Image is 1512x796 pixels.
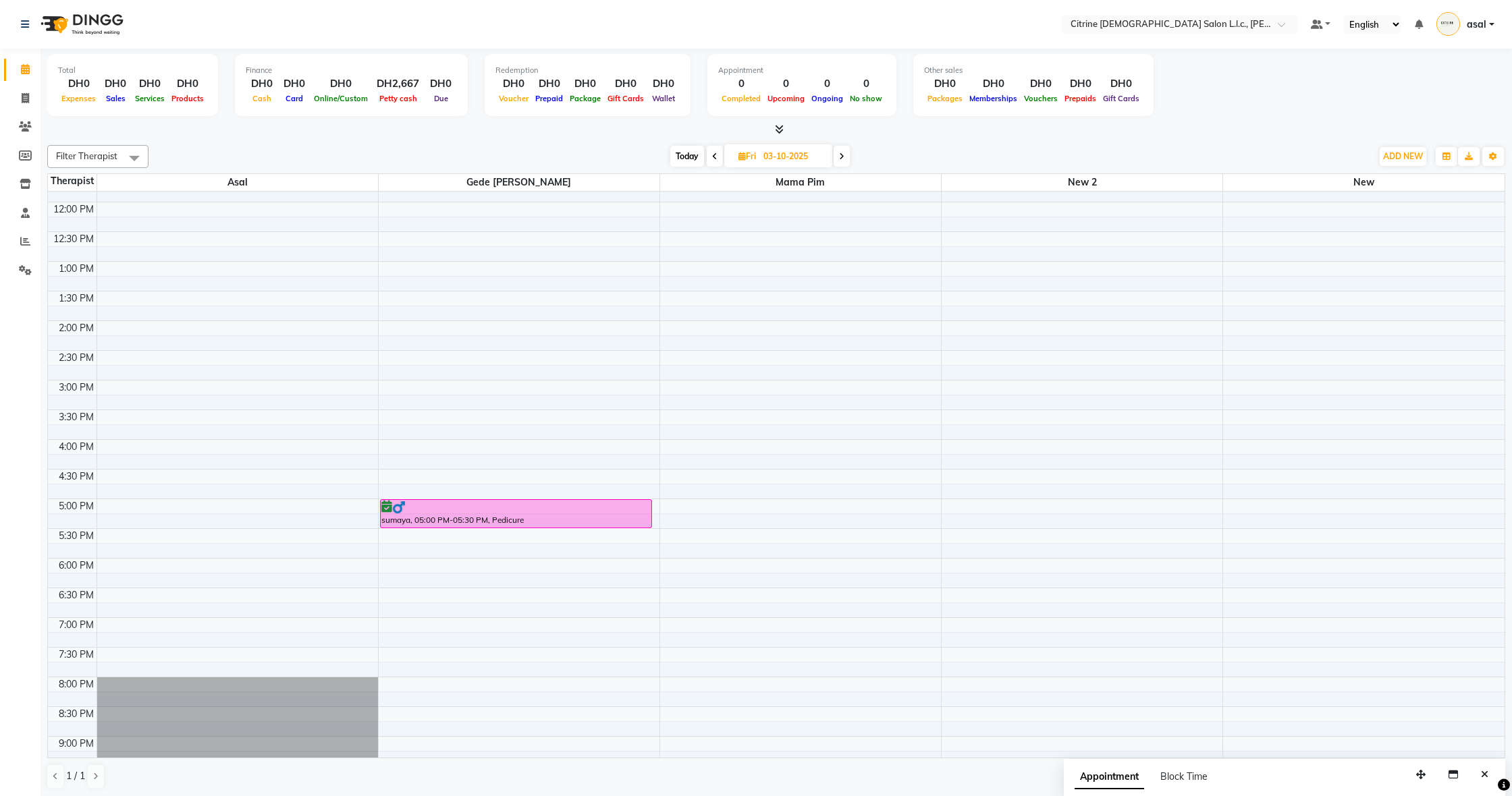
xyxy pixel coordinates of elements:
[1100,76,1143,92] div: DH0
[34,5,127,43] img: logo
[310,76,371,92] div: DH0
[56,588,97,602] div: 6:30 PM
[1075,765,1144,789] span: Appointment
[58,76,99,92] div: DH0
[966,76,1021,92] div: DH0
[942,174,1222,191] span: new 2
[846,94,886,103] span: No show
[604,94,647,103] span: Gift Cards
[58,65,207,76] div: Total
[56,291,97,306] div: 1:30 PM
[56,499,97,513] div: 5:00 PM
[1061,76,1100,92] div: DH0
[966,94,1021,103] span: Memberships
[1100,94,1143,103] span: Gift Cards
[1467,18,1486,32] span: asal
[718,65,886,76] div: Appointment
[718,94,764,103] span: Completed
[1021,94,1061,103] span: Vouchers
[58,94,99,103] span: Expenses
[56,737,97,751] div: 9:00 PM
[1160,770,1208,783] span: Block Time
[51,202,97,217] div: 12:00 PM
[764,94,808,103] span: Upcoming
[718,76,764,92] div: 0
[532,76,566,92] div: DH0
[56,410,97,424] div: 3:30 PM
[56,559,97,573] div: 6:00 PM
[168,94,207,103] span: Products
[566,94,604,103] span: Package
[51,232,97,246] div: 12:30 PM
[132,94,168,103] span: Services
[924,65,1143,76] div: Other sales
[56,618,97,632] div: 7:00 PM
[56,351,97,365] div: 2:30 PM
[431,94,452,103] span: Due
[56,321,97,335] div: 2:00 PM
[846,76,886,92] div: 0
[604,76,647,92] div: DH0
[495,94,532,103] span: Voucher
[246,76,278,92] div: DH0
[168,76,207,92] div: DH0
[764,76,808,92] div: 0
[924,94,966,103] span: Packages
[278,76,310,92] div: DH0
[808,76,846,92] div: 0
[1436,12,1460,36] img: asal
[376,94,421,103] span: Petty cash
[56,440,97,454] div: 4:00 PM
[56,150,117,161] span: Filter Therapist
[56,707,97,721] div: 8:30 PM
[649,94,678,103] span: Wallet
[647,76,680,92] div: DH0
[56,648,97,662] div: 7:30 PM
[97,174,378,191] span: asal
[56,529,97,543] div: 5:30 PM
[371,76,425,92] div: DH2,667
[56,470,97,484] div: 4:30 PM
[310,94,371,103] span: Online/Custom
[1223,174,1505,191] span: new
[808,94,846,103] span: Ongoing
[56,380,97,395] div: 3:00 PM
[1061,94,1100,103] span: Prepaids
[924,76,966,92] div: DH0
[56,262,97,276] div: 1:00 PM
[660,174,941,191] span: Mama Pim
[1380,147,1426,166] button: ADD NEW
[66,769,85,783] span: 1 / 1
[1475,764,1494,785] button: Close
[1021,76,1061,92] div: DH0
[246,65,457,76] div: Finance
[48,174,97,188] div: Therapist
[670,146,704,167] span: Today
[532,94,566,103] span: Prepaid
[759,146,827,167] input: 2025-10-03
[99,76,132,92] div: DH0
[1383,151,1423,161] span: ADD NEW
[381,500,652,528] div: sumaya, 05:00 PM-05:30 PM, Pedicure
[425,76,457,92] div: DH0
[249,94,275,103] span: Cash
[495,76,532,92] div: DH0
[282,94,306,103] span: Card
[495,65,680,76] div: Redemption
[132,76,168,92] div: DH0
[735,151,759,161] span: Fri
[379,174,659,191] span: Gede [PERSON_NAME]
[56,677,97,691] div: 8:00 PM
[566,76,604,92] div: DH0
[103,94,129,103] span: Sales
